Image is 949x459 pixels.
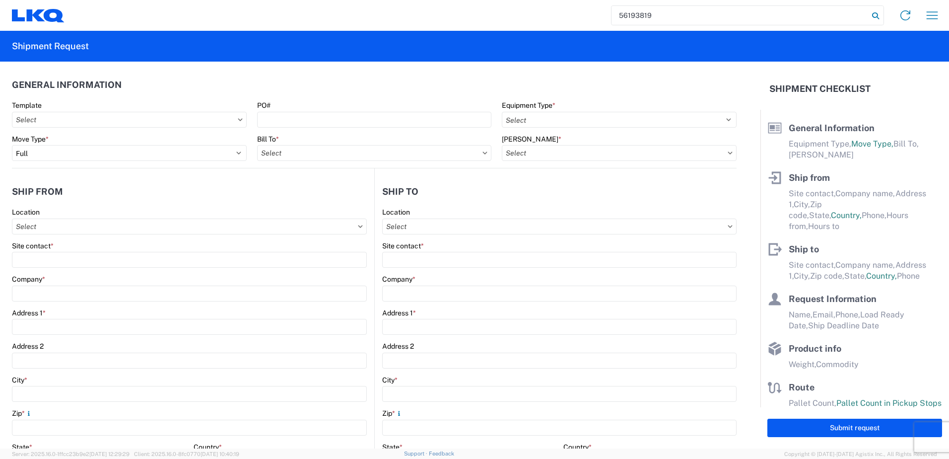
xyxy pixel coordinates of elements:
[502,145,737,161] input: Select
[862,211,886,220] span: Phone,
[201,451,239,457] span: [DATE] 10:40:19
[897,271,920,281] span: Phone
[789,123,875,133] span: General Information
[12,40,89,52] h2: Shipment Request
[12,409,33,418] label: Zip
[12,451,130,457] span: Server: 2025.16.0-1ffcc23b9e2
[835,310,860,319] span: Phone,
[893,139,919,149] span: Bill To,
[835,189,895,198] span: Company name,
[789,294,877,304] span: Request Information
[794,271,810,281] span: City,
[12,219,367,234] input: Select
[382,443,403,452] label: State
[382,219,737,234] input: Select
[382,241,424,250] label: Site contact
[502,101,555,110] label: Equipment Type
[382,208,410,217] label: Location
[382,187,418,197] h2: Ship to
[767,419,942,437] button: Submit request
[382,342,414,351] label: Address 2
[810,271,844,281] span: Zip code,
[844,271,866,281] span: State,
[789,260,835,270] span: Site contact,
[404,451,429,457] a: Support
[12,112,247,128] input: Select
[789,244,819,254] span: Ship to
[12,443,32,452] label: State
[789,150,854,159] span: [PERSON_NAME]
[808,222,839,231] span: Hours to
[784,450,937,459] span: Copyright © [DATE]-[DATE] Agistix Inc., All Rights Reserved
[382,376,398,384] label: City
[429,451,454,457] a: Feedback
[794,200,810,209] span: City,
[809,211,831,220] span: State,
[382,275,415,284] label: Company
[789,398,836,408] span: Pallet Count,
[257,101,271,110] label: PO#
[12,308,46,317] label: Address 1
[789,139,851,149] span: Equipment Type,
[611,6,869,25] input: Shipment, tracking or reference number
[194,443,222,452] label: Country
[257,145,492,161] input: Select
[789,172,830,183] span: Ship from
[134,451,239,457] span: Client: 2025.16.0-8fc0770
[382,409,403,418] label: Zip
[831,211,862,220] span: Country,
[257,135,279,144] label: Bill To
[502,135,561,144] label: [PERSON_NAME]
[835,260,895,270] span: Company name,
[12,208,40,217] label: Location
[12,187,63,197] h2: Ship from
[12,101,42,110] label: Template
[789,343,841,354] span: Product info
[12,342,44,351] label: Address 2
[12,80,122,90] h2: General Information
[89,451,130,457] span: [DATE] 12:29:29
[789,398,942,419] span: Pallet Count in Pickup Stops equals Pallet Count in delivery stops
[382,308,416,317] label: Address 1
[816,360,859,369] span: Commodity
[813,310,835,319] span: Email,
[789,189,835,198] span: Site contact,
[789,382,814,392] span: Route
[563,443,592,452] label: Country
[12,275,45,284] label: Company
[12,376,27,384] label: City
[12,135,49,144] label: Move Type
[789,360,816,369] span: Weight,
[866,271,897,281] span: Country,
[769,83,871,95] h2: Shipment Checklist
[851,139,893,149] span: Move Type,
[12,241,54,250] label: Site contact
[808,321,879,330] span: Ship Deadline Date
[789,310,813,319] span: Name,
